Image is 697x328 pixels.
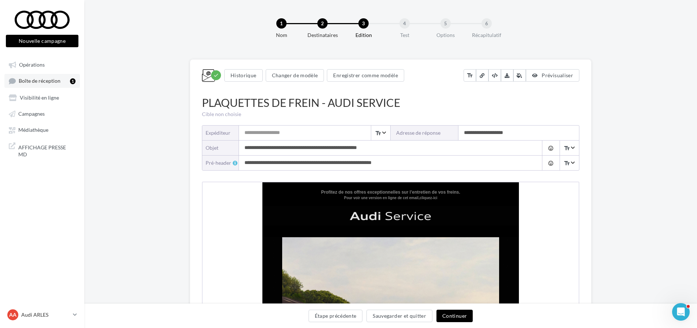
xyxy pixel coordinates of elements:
p: Audi ARLES [21,311,70,318]
i: tag_faces [548,160,554,166]
div: Expéditeur [206,129,233,137]
div: 3 [358,18,369,29]
i: check [213,72,219,78]
b: Profitez de nos offres exceptionnelles sur l’entretien de vos freins. [118,7,257,12]
div: objet [206,144,233,152]
button: Sauvegarder et quitter [366,310,432,322]
button: Étape précédente [309,310,363,322]
button: tag_faces [542,141,559,155]
div: Modifications enregistrées [211,70,221,80]
div: Cible non choisie [202,111,579,118]
button: text_fields [464,69,476,82]
button: Continuer [436,310,473,322]
span: Campagnes [18,111,45,117]
div: Test [381,31,428,39]
div: Nom [258,31,305,39]
a: Visibilité en ligne [4,91,80,104]
button: Enregistrer comme modèle [327,69,404,82]
button: Historique [224,69,263,82]
div: PLAQUETTES DE FREIN - AUDI SERVICE [202,95,579,111]
button: Changer de modèle [266,69,324,82]
span: Médiathèque [18,127,48,133]
a: AA Audi ARLES [6,308,78,322]
a: Opérations [4,58,80,71]
div: 1 [70,78,75,84]
img: Audi Service [60,24,316,43]
i: text_fields [466,72,473,79]
div: 1 [276,18,287,29]
a: AFFICHAGE PRESSE MD [4,139,80,161]
a: cliquez-ici [217,14,235,18]
span: Boîte de réception [19,78,60,84]
div: 5 [440,18,451,29]
i: tag_faces [548,145,554,151]
i: text_fields [375,130,381,137]
span: Select box activate [371,126,390,140]
i: text_fields [564,160,570,167]
a: Campagnes [4,107,80,120]
span: Visibilité en ligne [20,94,59,101]
a: Médiathèque [4,123,80,136]
label: Adresse de réponse [391,126,458,140]
div: 2 [317,18,328,29]
div: Edition [340,31,387,39]
div: Pré-header [206,159,239,167]
a: Boîte de réception1 [4,74,80,87]
span: Select box activate [560,141,579,155]
span: AFFICHAGE PRESSE MD [18,142,75,158]
div: Options [422,31,469,39]
font: Pour voir une version en ligne de cet email, [141,14,235,18]
div: Récapitulatif [463,31,510,39]
span: AA [9,311,16,318]
span: Select box activate [560,156,579,170]
i: text_fields [564,145,570,152]
span: Opérations [19,61,45,68]
button: tag_faces [542,156,559,170]
div: 4 [399,18,410,29]
button: Prévisualiser [526,69,579,82]
button: Nouvelle campagne [6,35,78,47]
span: Prévisualiser [542,72,573,78]
div: Destinataires [299,31,346,39]
iframe: Intercom live chat [672,303,690,321]
div: 6 [482,18,492,29]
